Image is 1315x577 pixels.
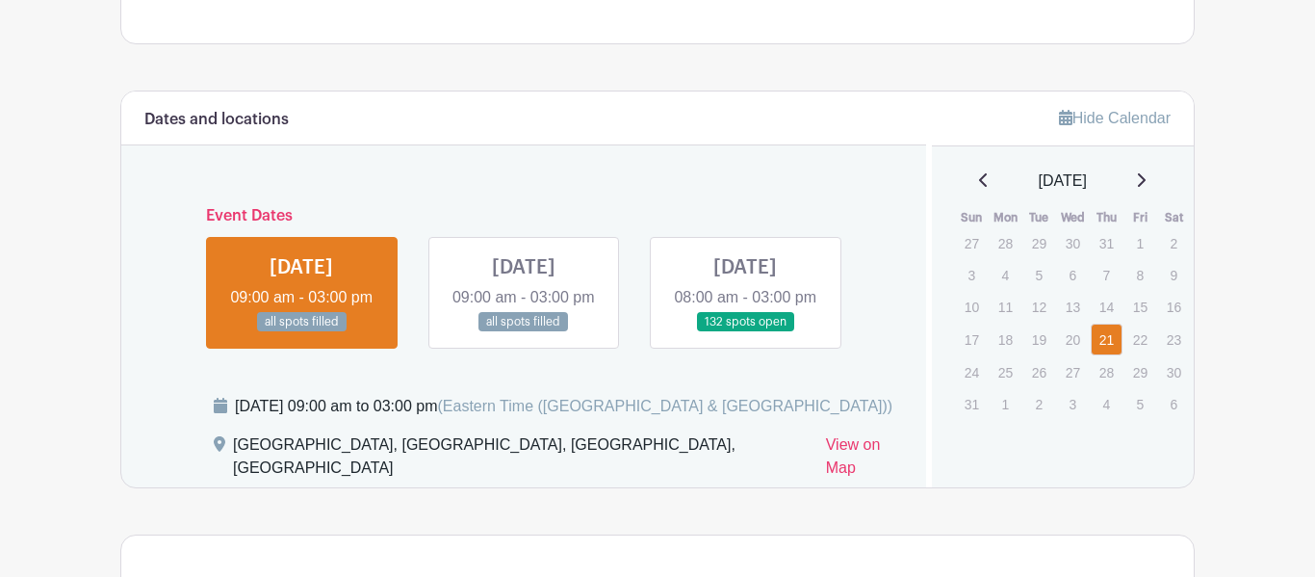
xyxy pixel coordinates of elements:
th: Mon [989,208,1022,227]
p: 2 [1158,228,1190,258]
p: 4 [1091,389,1122,419]
p: 1 [990,389,1021,419]
p: 22 [1124,325,1156,354]
div: [DATE] 09:00 am to 03:00 pm [235,395,892,418]
p: 1 [1124,228,1156,258]
a: View on Map [826,433,903,487]
p: 23 [1158,325,1190,354]
p: 28 [1091,357,1122,387]
p: 5 [1124,389,1156,419]
th: Sat [1157,208,1191,227]
p: 8 [1124,260,1156,290]
p: 7 [1091,260,1122,290]
p: 29 [1124,357,1156,387]
p: 13 [1057,292,1089,322]
p: 16 [1158,292,1190,322]
h6: Dates and locations [144,111,289,129]
th: Thu [1090,208,1123,227]
p: 12 [1023,292,1055,322]
h6: Event Dates [191,207,857,225]
p: 2 [1023,389,1055,419]
p: 20 [1057,325,1089,354]
p: 24 [956,357,988,387]
p: 19 [1023,325,1055,354]
p: 5 [1023,260,1055,290]
p: 15 [1124,292,1156,322]
p: 3 [956,260,988,290]
p: 6 [1158,389,1190,419]
p: 25 [990,357,1021,387]
p: 9 [1158,260,1190,290]
p: 6 [1057,260,1089,290]
span: (Eastern Time ([GEOGRAPHIC_DATA] & [GEOGRAPHIC_DATA])) [437,398,892,414]
p: 18 [990,325,1021,354]
div: [GEOGRAPHIC_DATA], [GEOGRAPHIC_DATA], [GEOGRAPHIC_DATA], [GEOGRAPHIC_DATA] [233,433,811,487]
p: 4 [990,260,1021,290]
a: Hide Calendar [1059,110,1171,126]
th: Tue [1022,208,1056,227]
th: Wed [1056,208,1090,227]
p: 14 [1091,292,1122,322]
th: Sun [955,208,989,227]
p: 3 [1057,389,1089,419]
p: 26 [1023,357,1055,387]
p: 30 [1057,228,1089,258]
a: 21 [1091,324,1122,355]
p: 27 [1057,357,1089,387]
p: 31 [956,389,988,419]
p: 31 [1091,228,1122,258]
p: 28 [990,228,1021,258]
p: 29 [1023,228,1055,258]
span: [DATE] [1039,170,1087,193]
th: Fri [1123,208,1157,227]
p: 17 [956,325,988,354]
p: 11 [990,292,1021,322]
p: 30 [1158,357,1190,387]
p: 27 [956,228,988,258]
p: 10 [956,292,988,322]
